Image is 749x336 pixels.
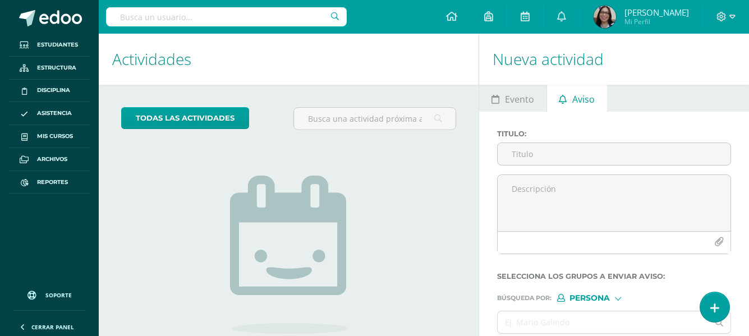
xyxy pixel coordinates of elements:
[121,107,249,129] a: todas las Actividades
[294,108,456,130] input: Busca una actividad próxima aquí...
[493,34,736,85] h1: Nueva actividad
[37,109,72,118] span: Asistencia
[9,148,90,171] a: Archivos
[37,40,78,49] span: Estudiantes
[624,17,689,26] span: Mi Perfil
[497,130,731,138] label: Titulo :
[9,102,90,125] a: Asistencia
[9,80,90,103] a: Disciplina
[106,7,347,26] input: Busca un usuario...
[547,85,607,112] a: Aviso
[37,132,73,141] span: Mis cursos
[37,155,67,164] span: Archivos
[9,57,90,80] a: Estructura
[230,176,348,334] img: no_activities.png
[498,143,730,165] input: Titulo
[9,125,90,148] a: Mis cursos
[497,295,552,301] span: Búsqueda por :
[498,311,708,333] input: Ej. Mario Galindo
[9,34,90,57] a: Estudiantes
[13,280,85,307] a: Soporte
[569,295,610,301] span: Persona
[31,323,74,331] span: Cerrar panel
[479,85,546,112] a: Evento
[497,272,731,280] label: Selecciona los grupos a enviar aviso :
[112,34,465,85] h1: Actividades
[572,86,595,113] span: Aviso
[557,294,641,302] div: [object Object]
[594,6,616,28] img: 71d01d46bb2f8f00ac976f68189e2f2e.png
[37,86,70,95] span: Disciplina
[624,7,689,18] span: [PERSON_NAME]
[45,291,72,299] span: Soporte
[37,63,76,72] span: Estructura
[37,178,68,187] span: Reportes
[9,171,90,194] a: Reportes
[505,86,534,113] span: Evento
